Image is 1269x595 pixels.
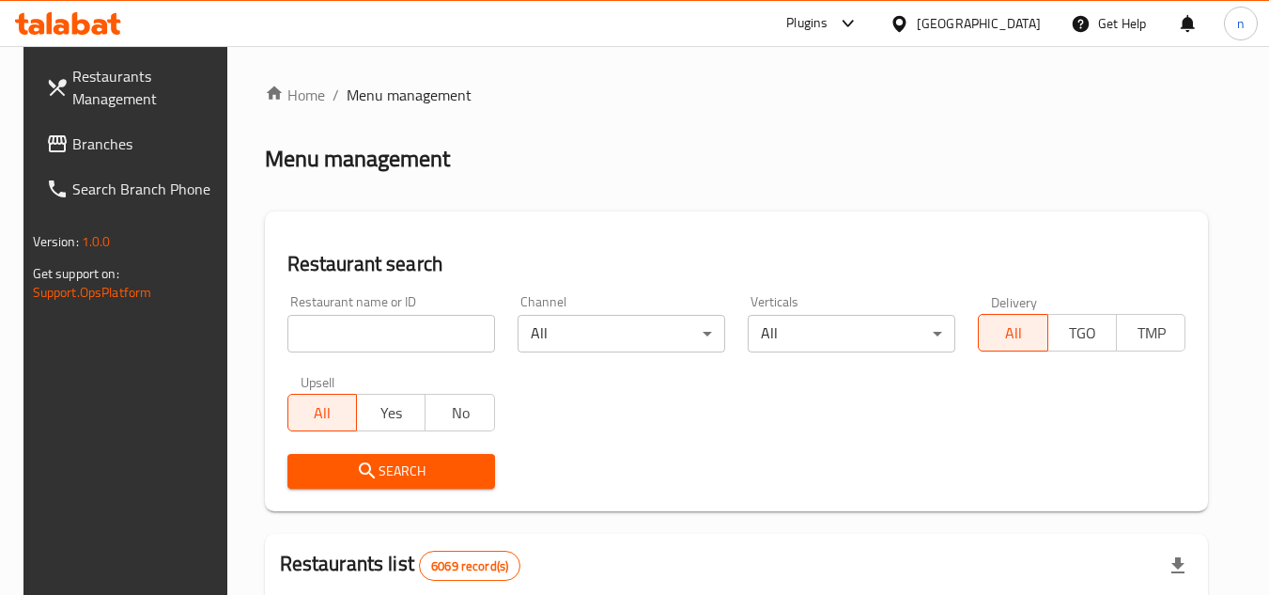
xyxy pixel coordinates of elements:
a: Home [265,84,325,106]
a: Support.OpsPlatform [33,280,152,305]
li: / [333,84,339,106]
button: TGO [1047,314,1117,352]
button: Yes [356,394,426,431]
div: Export file [1155,543,1200,588]
div: Total records count [419,551,520,581]
button: Search [287,454,495,489]
div: All [518,315,725,352]
input: Search for restaurant name or ID.. [287,315,495,352]
nav: breadcrumb [265,84,1209,106]
span: Menu management [347,84,472,106]
a: Branches [31,121,236,166]
span: 6069 record(s) [420,557,519,575]
h2: Menu management [265,144,450,174]
span: Branches [72,133,221,155]
label: Delivery [991,295,1038,308]
span: 1.0.0 [82,229,111,254]
div: [GEOGRAPHIC_DATA] [917,13,1041,34]
a: Restaurants Management [31,54,236,121]
button: TMP [1116,314,1185,352]
button: No [425,394,494,431]
span: Yes [364,399,418,427]
div: All [748,315,955,352]
button: All [287,394,357,431]
button: All [978,314,1047,352]
div: Plugins [786,12,828,35]
span: Version: [33,229,79,254]
span: Search Branch Phone [72,178,221,200]
span: TMP [1124,320,1178,347]
h2: Restaurant search [287,250,1186,278]
span: Get support on: [33,261,119,286]
h2: Restaurants list [280,550,521,581]
span: All [296,399,349,427]
span: Restaurants Management [72,65,221,110]
a: Search Branch Phone [31,166,236,211]
label: Upsell [301,375,335,388]
span: TGO [1056,320,1109,347]
span: No [433,399,487,427]
span: Search [302,460,480,483]
span: n [1237,13,1245,34]
span: All [986,320,1040,347]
